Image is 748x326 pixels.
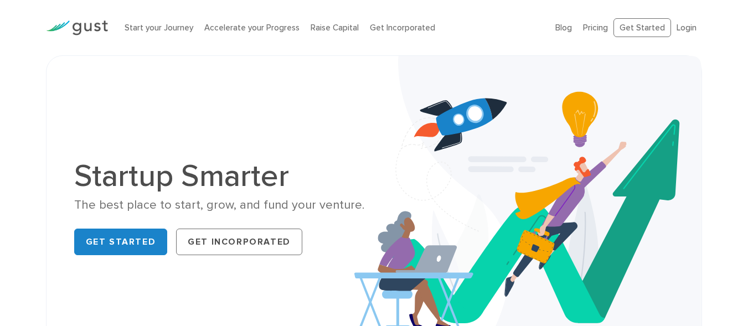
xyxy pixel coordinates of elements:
[311,23,359,33] a: Raise Capital
[613,18,671,38] a: Get Started
[125,23,193,33] a: Start your Journey
[204,23,300,33] a: Accelerate your Progress
[74,229,168,255] a: Get Started
[583,23,608,33] a: Pricing
[46,20,108,35] img: Gust Logo
[74,197,366,213] div: The best place to start, grow, and fund your venture.
[677,23,697,33] a: Login
[370,23,435,33] a: Get Incorporated
[74,161,366,192] h1: Startup Smarter
[555,23,572,33] a: Blog
[176,229,302,255] a: Get Incorporated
